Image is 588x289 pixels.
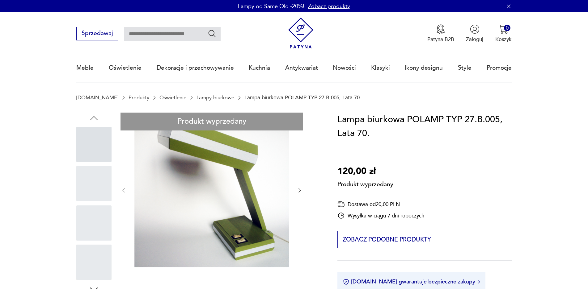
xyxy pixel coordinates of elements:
[466,24,483,43] button: Zaloguj
[371,54,390,82] a: Klasyki
[308,2,350,10] a: Zobacz produkty
[337,200,345,208] img: Ikona dostawy
[337,164,393,179] p: 120,00 zł
[499,24,508,34] img: Ikona koszyka
[208,29,217,38] button: Szukaj
[343,279,349,285] img: Ikona certyfikatu
[129,95,149,101] a: Produkty
[504,25,510,31] div: 0
[76,31,118,36] a: Sprzedawaj
[249,54,270,82] a: Kuchnia
[76,27,118,40] button: Sprzedawaj
[285,54,318,82] a: Antykwariat
[427,24,454,43] a: Ikona medaluPatyna B2B
[285,18,316,49] img: Patyna - sklep z meblami i dekoracjami vintage
[76,95,118,101] a: [DOMAIN_NAME]
[337,231,436,248] button: Zobacz podobne produkty
[157,54,234,82] a: Dekoracje i przechowywanie
[76,54,94,82] a: Meble
[495,36,512,43] p: Koszyk
[466,36,483,43] p: Zaloguj
[337,200,424,208] div: Dostawa od 20,00 PLN
[197,95,234,101] a: Lampy biurkowe
[337,113,511,141] h1: Lampa biurkowa POLAMP TYP 27.B.005, Lata 70.
[427,36,454,43] p: Patyna B2B
[458,54,472,82] a: Style
[427,24,454,43] button: Patyna B2B
[337,212,424,219] div: Wysyłka w ciągu 7 dni roboczych
[244,95,361,101] p: Lampa biurkowa POLAMP TYP 27.B.005, Lata 70.
[478,280,480,283] img: Ikona strzałki w prawo
[405,54,443,82] a: Ikony designu
[487,54,512,82] a: Promocje
[238,2,304,10] p: Lampy od Same Old -20%!
[333,54,356,82] a: Nowości
[495,24,512,43] button: 0Koszyk
[343,278,480,286] button: [DOMAIN_NAME] gwarantuje bezpieczne zakupy
[337,178,393,189] p: Produkt wyprzedany
[436,24,446,34] img: Ikona medalu
[159,95,186,101] a: Oświetlenie
[470,24,480,34] img: Ikonka użytkownika
[109,54,142,82] a: Oświetlenie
